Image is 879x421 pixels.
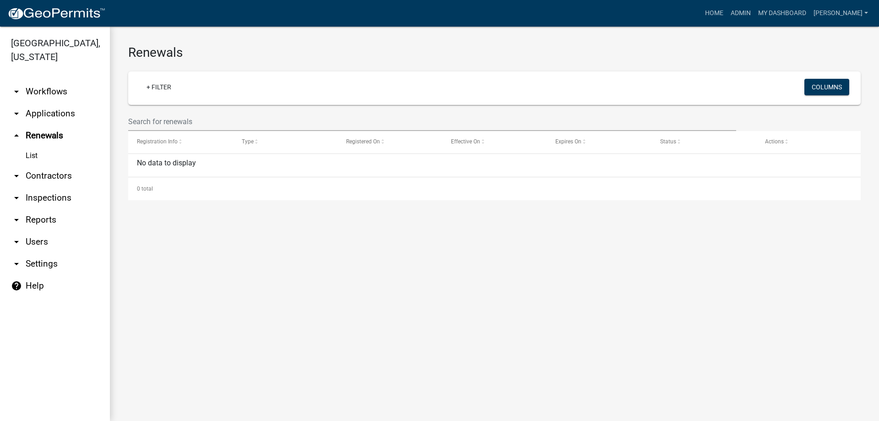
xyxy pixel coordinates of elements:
[128,154,861,177] div: No data to display
[128,112,736,131] input: Search for renewals
[128,131,233,153] datatable-header-cell: Registration Info
[346,138,380,145] span: Registered On
[754,5,810,22] a: My Dashboard
[547,131,651,153] datatable-header-cell: Expires On
[11,236,22,247] i: arrow_drop_down
[11,280,22,291] i: help
[660,138,676,145] span: Status
[11,86,22,97] i: arrow_drop_down
[242,138,254,145] span: Type
[727,5,754,22] a: Admin
[11,108,22,119] i: arrow_drop_down
[756,131,861,153] datatable-header-cell: Actions
[651,131,756,153] datatable-header-cell: Status
[810,5,872,22] a: [PERSON_NAME]
[128,177,861,200] div: 0 total
[337,131,442,153] datatable-header-cell: Registered On
[11,214,22,225] i: arrow_drop_down
[555,138,581,145] span: Expires On
[137,138,178,145] span: Registration Info
[11,130,22,141] i: arrow_drop_up
[11,258,22,269] i: arrow_drop_down
[128,45,861,60] h3: Renewals
[804,79,849,95] button: Columns
[11,170,22,181] i: arrow_drop_down
[233,131,338,153] datatable-header-cell: Type
[442,131,547,153] datatable-header-cell: Effective On
[451,138,480,145] span: Effective On
[139,79,179,95] a: + Filter
[765,138,784,145] span: Actions
[701,5,727,22] a: Home
[11,192,22,203] i: arrow_drop_down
